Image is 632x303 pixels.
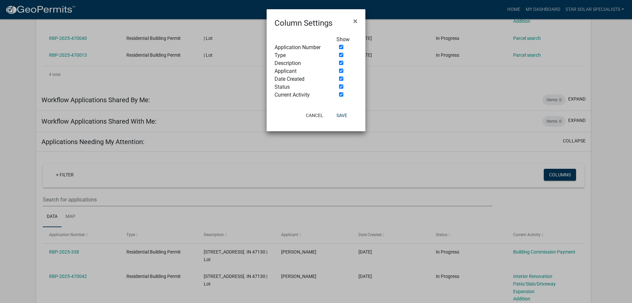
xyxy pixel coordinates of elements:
div: Show [331,36,362,44]
button: Close [348,12,363,30]
div: Description [270,59,331,67]
button: Save [331,109,353,121]
button: Cancel [301,109,329,121]
div: Type [270,51,331,59]
span: × [353,16,357,26]
h4: Column Settings [275,17,332,29]
div: Current Activity [270,91,331,99]
div: Applicant [270,67,331,75]
div: Status [270,83,331,91]
div: Date Created [270,75,331,83]
div: Application Number [270,44,331,51]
